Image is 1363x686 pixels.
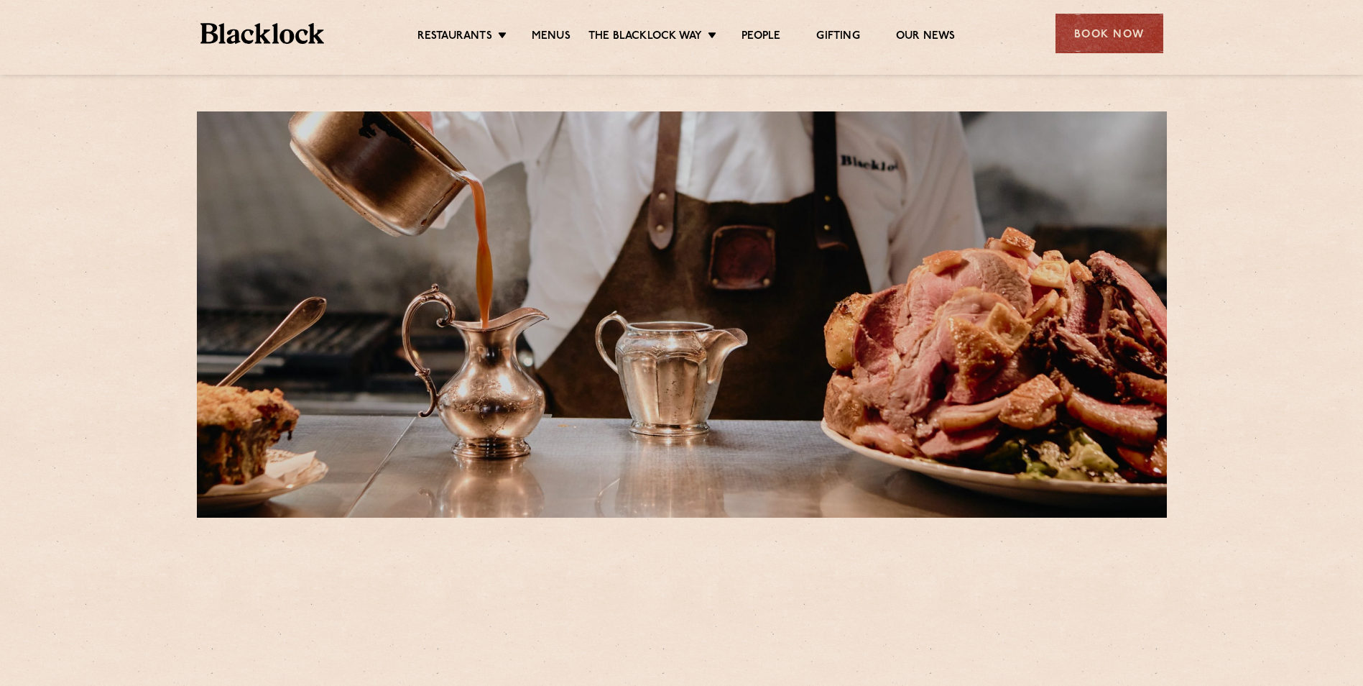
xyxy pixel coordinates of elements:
[741,29,780,45] a: People
[896,29,956,45] a: Our News
[816,29,859,45] a: Gifting
[532,29,570,45] a: Menus
[417,29,492,45] a: Restaurants
[1055,14,1163,53] div: Book Now
[200,23,325,44] img: BL_Textured_Logo-footer-cropped.svg
[588,29,702,45] a: The Blacklock Way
